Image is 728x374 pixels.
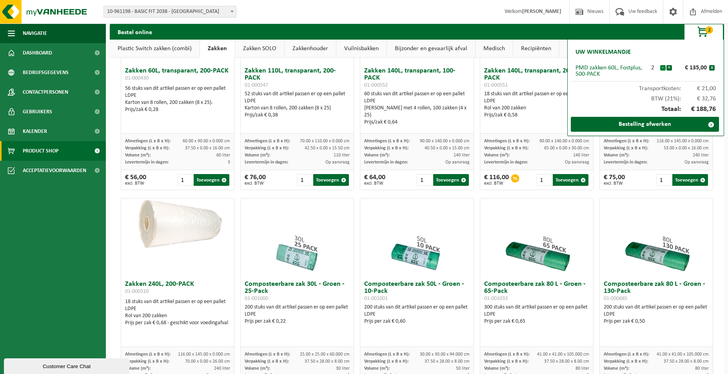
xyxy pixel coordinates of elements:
span: Bedrijfsgegevens [23,63,69,82]
span: 140 liter [573,153,589,158]
span: Gebruikers [23,102,52,122]
div: LDPE [484,311,589,318]
span: Dashboard [23,43,52,63]
div: Karton van 8 rollen, 200 zakken (8 x 25). [125,99,230,106]
div: LDPE [364,311,469,318]
span: 41.00 x 41.00 x 105.000 cm [537,352,589,357]
button: + [666,65,672,71]
div: Prijs per zak € 0,60 [364,318,469,325]
span: 01-000510 [125,289,149,294]
button: Toevoegen [433,174,469,186]
h3: Composteerbare zak 80 L - Groen - 130-Pack [604,281,709,302]
div: € 116,00 [484,174,509,186]
h2: Uw winkelmandje [572,44,635,61]
span: Volume (m³): [604,153,629,158]
span: Levertermijn in dagen: [245,160,288,165]
span: excl. BTW [364,181,385,186]
span: Levertermijn in dagen: [125,160,169,165]
a: Zakken [200,40,235,58]
span: 01-000552 [364,82,388,88]
span: 90.00 x 140.00 x 0.000 cm [420,139,470,143]
span: Afmetingen (L x B x H): [604,352,649,357]
div: 200 stuks van dit artikel passen er op een pallet [245,304,350,325]
div: Prijs/zak € 0,58 [484,112,589,119]
a: Medisch [476,40,513,58]
h3: Zakken 110L, transparant, 200-PACK [245,67,350,89]
h2: Bestel online [110,24,160,39]
span: 70.00 x 0.00 x 26.00 cm [185,359,230,364]
span: 30.00 x 30.00 x 94.000 cm [420,352,470,357]
span: 50 liter [456,366,470,371]
span: Volume (m³): [125,366,151,371]
button: Toevoegen [313,174,349,186]
h3: Zakken 140L, transparant, 200-PACK [484,67,589,89]
a: Bestelling afwerken [571,117,719,132]
a: Bigbags [559,40,595,58]
span: Acceptatievoorwaarden [23,161,86,180]
span: Volume (m³): [245,153,270,158]
span: 70.00 x 110.00 x 0.000 cm [300,139,350,143]
span: Levertermijn in dagen: [604,160,647,165]
span: 01-000430 [125,75,149,81]
span: excl. BTW [484,181,509,186]
span: excl. BTW [604,181,625,186]
a: Zakkenhouder [285,40,336,58]
img: 01-001033 [497,198,576,277]
div: 60 stuks van dit artikel passen er op een pallet [364,91,469,126]
img: 01-001001 [378,198,456,277]
div: Prijs per zak € 0,65 [484,318,589,325]
span: 40.50 x 0.00 x 15.00 cm [425,146,470,151]
div: 300 stuks van dit artikel passen er op een pallet [484,304,589,325]
span: excl. BTW [245,181,266,186]
div: 18 stuks van dit artikel passen er op een pallet [484,91,589,119]
span: 10-961198 - BASIC FIT 2038 - BRUSSEL [103,6,236,18]
div: LDPE [604,311,709,318]
span: Verpakking (L x B x H): [484,146,528,151]
h3: Zakken 60L, transparant, 200-PACK [125,67,230,83]
span: 60 liter [216,153,230,158]
span: 01-001033 [484,296,508,301]
span: Product Shop [23,141,58,161]
div: Totaal: [572,102,720,117]
button: Toevoegen [672,174,708,186]
button: 2 [684,24,723,40]
a: Zakken SOLO [235,40,284,58]
span: 116.00 x 145.00 x 0.000 cm [178,352,230,357]
h3: Composteerbare zak 30L - Groen - 25-Pack [245,281,350,302]
img: 01-001000 [258,198,336,277]
strong: [PERSON_NAME] [522,9,561,15]
span: Afmetingen (L x B x H): [604,139,649,143]
input: 1 [178,174,193,186]
span: 140 liter [454,153,470,158]
span: 01-001000 [245,296,268,301]
span: 37.50 x 28.00 x 8.00 cm [425,359,470,364]
span: € 21,00 [681,85,716,92]
span: Levertermijn in dagen: [364,160,408,165]
span: Verpakking (L x B x H): [364,359,408,364]
div: 2 [646,65,660,71]
span: € 32,76 [681,96,716,102]
span: 240 liter [214,366,230,371]
div: BTW (21%): [572,92,720,102]
span: 01-000547 [245,82,268,88]
div: € 56,00 [125,174,146,186]
div: € 75,00 [604,174,625,186]
a: Plastic Switch zakken (combi) [110,40,200,58]
input: 1 [297,174,312,186]
div: Prijs per zak € 0,68 - geschikt voor voedingafval [125,320,230,327]
div: [PERSON_NAME] met 4 rollen, 100 zakken (4 x 25) [364,105,469,119]
img: 01-000685 [617,198,695,277]
span: Op aanvraag [565,160,589,165]
span: 01-000551 [484,82,508,88]
h3: Composteerbare zak 50L - Groen - 10-Pack [364,281,469,302]
span: 2 [705,26,713,34]
button: - [660,65,666,71]
span: 53.00 x 0.00 x 16.00 cm [664,146,709,151]
span: 80 liter [576,366,589,371]
div: LDPE [484,98,589,105]
div: Prijs/zak € 0,28 [125,106,230,113]
span: Afmetingen (L x B x H): [364,352,410,357]
a: Bijzonder en gevaarlijk afval [387,40,475,58]
span: 60.00 x 90.00 x 0.000 cm [183,139,230,143]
